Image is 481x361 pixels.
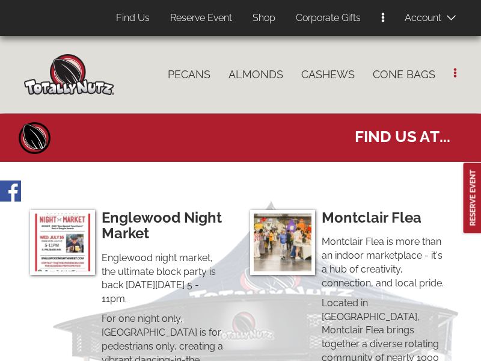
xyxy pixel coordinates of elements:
p: Montclair Flea is more than an indoor marketplace - it's a hub of creativity, connection, and loc... [322,235,445,290]
h3: Englewood Night Market [102,210,225,242]
a: Reserve Event [161,7,241,30]
a: Find Us [107,7,159,30]
a: Pecans [159,62,219,87]
a: Cashews [292,62,364,87]
a: Cone Bags [364,62,444,87]
a: Shop [244,7,284,30]
h3: Montclair Flea [322,210,445,226]
img: Home [24,54,114,95]
span: Find us at... [355,122,450,147]
p: Englewood night market, the ultimate block party is back [DATE][DATE] 5 - 11pm. [102,251,225,306]
a: Almonds [219,62,292,87]
a: Home [17,120,53,156]
a: Corporate Gifts [287,7,370,30]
